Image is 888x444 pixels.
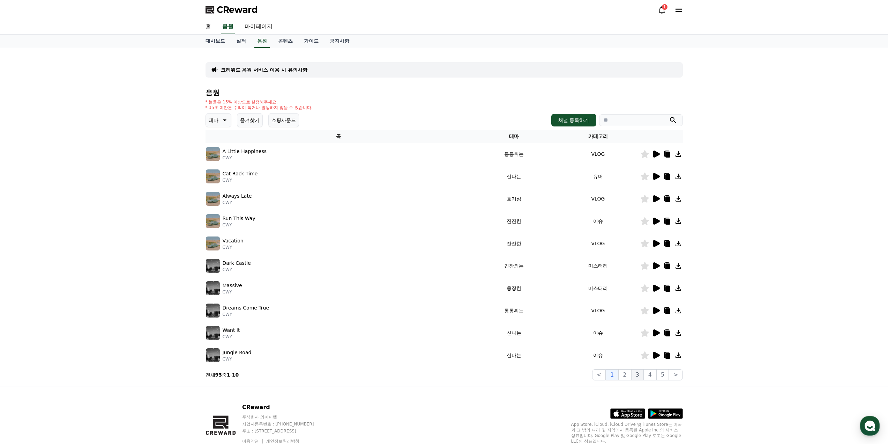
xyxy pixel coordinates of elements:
button: 4 [644,369,656,380]
img: music [206,326,220,340]
p: Massive [223,282,242,289]
td: 통통튀는 [472,299,556,322]
span: 홈 [22,232,26,238]
td: 호기심 [472,188,556,210]
td: VLOG [556,232,640,255]
img: music [206,169,220,183]
img: music [206,192,220,206]
a: 공지사항 [324,35,355,48]
a: CReward [206,4,258,15]
img: music [206,214,220,228]
th: 테마 [472,130,556,143]
p: CWY [223,245,244,250]
th: 카테고리 [556,130,640,143]
p: Cat Rack Time [223,170,258,177]
td: 이슈 [556,322,640,344]
h4: 음원 [206,89,683,96]
div: 1 [662,4,667,10]
a: 콘텐츠 [273,35,298,48]
td: 웅장한 [472,277,556,299]
p: * 볼륨은 15% 이상으로 설정해주세요. [206,99,313,105]
td: 미스터리 [556,255,640,277]
a: 대시보드 [200,35,231,48]
button: 쇼핑사운드 [268,113,299,127]
button: < [592,369,606,380]
a: 1 [658,6,666,14]
p: Vacation [223,237,244,245]
button: 즐겨찾기 [237,113,263,127]
img: music [206,304,220,318]
p: CWY [223,312,269,317]
td: 이슈 [556,210,640,232]
img: music [206,147,220,161]
button: > [669,369,682,380]
td: 유머 [556,165,640,188]
p: CWY [223,267,251,272]
td: 신나는 [472,322,556,344]
p: 전체 중 - [206,371,239,378]
a: 개인정보처리방침 [266,439,299,444]
td: 신나는 [472,344,556,366]
span: 설정 [108,232,116,238]
td: 통통튀는 [472,143,556,165]
p: App Store, iCloud, iCloud Drive 및 iTunes Store는 미국과 그 밖의 나라 및 지역에서 등록된 Apple Inc.의 서비스 상표입니다. Goo... [571,422,683,444]
button: 채널 등록하기 [551,114,596,126]
a: 음원 [221,20,235,34]
td: VLOG [556,188,640,210]
p: CWY [223,334,240,340]
button: 3 [631,369,644,380]
a: 가이드 [298,35,324,48]
p: 주식회사 와이피랩 [242,414,327,420]
a: 홈 [2,221,46,239]
p: 사업자등록번호 : [PHONE_NUMBER] [242,421,327,427]
td: 미스터리 [556,277,640,299]
p: 테마 [209,115,218,125]
a: 대화 [46,221,90,239]
p: Always Late [223,192,252,200]
a: 마이페이지 [239,20,278,34]
a: 실적 [231,35,252,48]
span: CReward [217,4,258,15]
p: 주소 : [STREET_ADDRESS] [242,428,327,434]
p: Want It [223,327,240,334]
p: CWY [223,200,252,205]
button: 테마 [206,113,231,127]
button: 5 [656,369,669,380]
th: 곡 [206,130,472,143]
a: 음원 [254,35,270,48]
strong: 10 [232,372,239,378]
strong: 93 [215,372,222,378]
td: 이슈 [556,344,640,366]
strong: 1 [227,372,230,378]
button: 2 [618,369,631,380]
p: * 35초 미만은 수익이 적거나 발생하지 않을 수 있습니다. [206,105,313,110]
button: 1 [606,369,618,380]
p: CWY [223,222,255,228]
p: Run This Way [223,215,255,222]
td: 잔잔한 [472,232,556,255]
img: music [206,259,220,273]
p: CWY [223,289,242,295]
a: 설정 [90,221,134,239]
p: CWY [223,356,252,362]
p: Dark Castle [223,260,251,267]
img: music [206,281,220,295]
p: CWY [223,155,267,161]
img: music [206,348,220,362]
p: A Little Happiness [223,148,267,155]
td: VLOG [556,299,640,322]
a: 크리워드 음원 서비스 이용 시 유의사항 [221,66,307,73]
p: Jungle Road [223,349,252,356]
span: 대화 [64,232,72,238]
p: CWY [223,177,258,183]
td: 긴장되는 [472,255,556,277]
p: CReward [242,403,327,412]
td: 잔잔한 [472,210,556,232]
td: VLOG [556,143,640,165]
img: music [206,236,220,250]
td: 신나는 [472,165,556,188]
a: 이용약관 [242,439,264,444]
a: 홈 [200,20,217,34]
